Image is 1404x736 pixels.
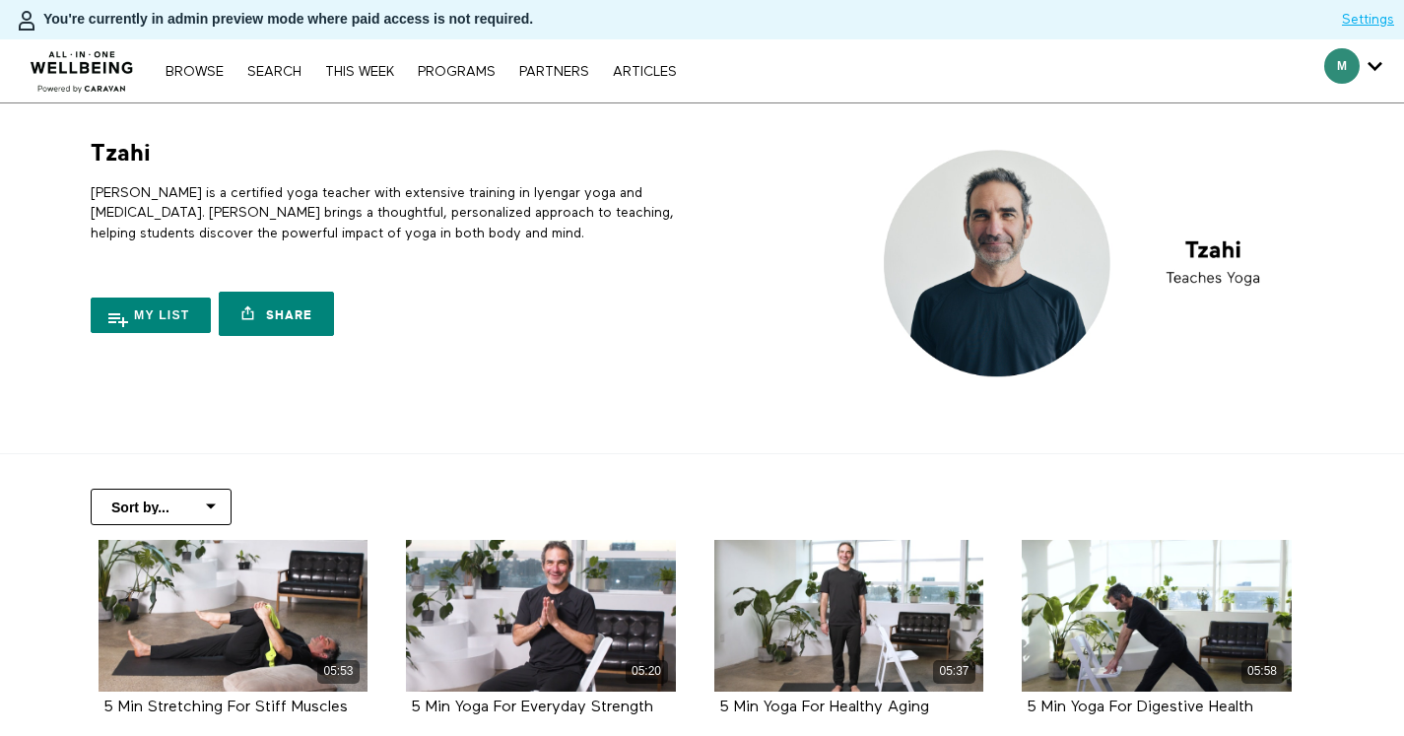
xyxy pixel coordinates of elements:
[91,138,151,168] h1: Tzahi
[103,700,348,715] strong: 5 Min Stretching For Stiff Muscles
[317,660,360,683] div: 05:53
[719,700,929,714] a: 5 Min Yoga For Healthy Aging
[91,298,211,333] button: My list
[156,61,686,81] nav: Primary
[1309,39,1397,102] div: Secondary
[1027,700,1253,715] strong: 5 Min Yoga For Digestive Health
[315,65,404,79] a: THIS WEEK
[411,700,653,714] a: 5 Min Yoga For Everyday Strength
[219,292,333,336] a: Share
[99,540,368,692] a: 5 Min Stretching For Stiff Muscles 05:53
[1027,700,1253,714] a: 5 Min Yoga For Digestive Health
[23,36,142,96] img: CARAVAN
[603,65,687,79] a: ARTICLES
[15,9,38,33] img: person-bdfc0eaa9744423c596e6e1c01710c89950b1dff7c83b5d61d716cfd8139584f.svg
[714,540,984,692] a: 5 Min Yoga For Healthy Aging 05:37
[237,65,311,79] a: Search
[91,183,695,243] p: [PERSON_NAME] is a certified yoga teacher with extensive training in Iyengar yoga and [MEDICAL_DA...
[406,540,676,692] a: 5 Min Yoga For Everyday Strength 05:20
[867,138,1313,389] img: Tzahi
[1241,660,1284,683] div: 05:58
[1022,540,1292,692] a: 5 Min Yoga For Digestive Health 05:58
[1342,10,1394,30] a: Settings
[103,700,348,714] a: 5 Min Stretching For Stiff Muscles
[411,700,653,715] strong: 5 Min Yoga For Everyday Strength
[719,700,929,715] strong: 5 Min Yoga For Healthy Aging
[509,65,599,79] a: PARTNERS
[933,660,975,683] div: 05:37
[626,660,668,683] div: 05:20
[408,65,505,79] a: PROGRAMS
[156,65,234,79] a: Browse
